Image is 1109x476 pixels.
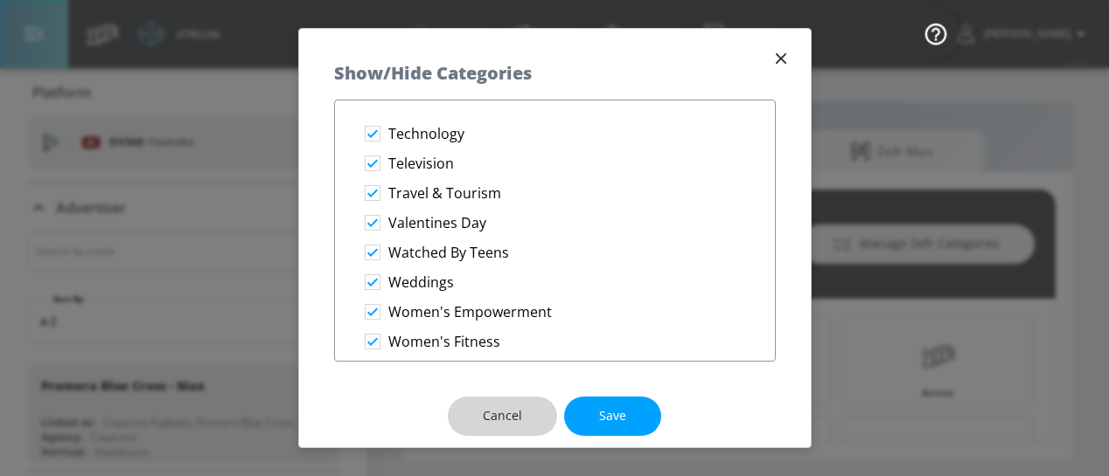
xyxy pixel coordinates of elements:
[388,333,500,351] p: Women's Fitness
[388,184,501,203] p: Travel & Tourism
[448,397,557,436] button: Cancel
[334,64,532,82] h5: Show/Hide Categories
[388,273,454,292] p: Weddings
[388,214,486,232] p: Valentines Day
[483,405,522,427] span: Cancel
[911,9,960,58] button: Open Resource Center
[388,125,464,143] p: Technology
[388,303,552,321] p: Women's Empowerment
[564,397,661,436] button: Save
[388,155,454,173] p: Television
[599,405,626,427] span: Save
[388,244,509,262] p: Watched By Teens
